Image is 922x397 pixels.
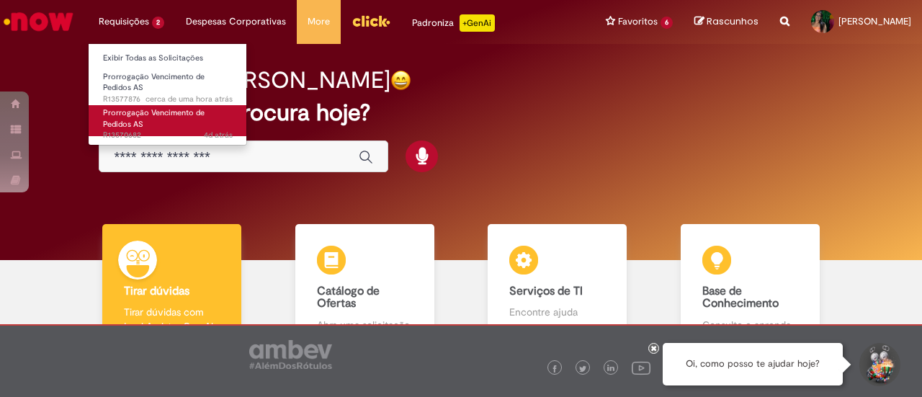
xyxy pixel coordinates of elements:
[460,14,495,32] p: +GenAi
[124,305,220,334] p: Tirar dúvidas com Lupi Assist e Gen Ai
[1,7,76,36] img: ServiceNow
[702,284,779,311] b: Base de Conhecimento
[707,14,758,28] span: Rascunhos
[89,50,247,66] a: Exibir Todas as Solicitações
[103,107,205,130] span: Prorrogação Vencimento de Pedidos AS
[103,94,233,105] span: R13577876
[352,10,390,32] img: click_logo_yellow_360x200.png
[103,130,233,141] span: R13570682
[89,69,247,100] a: Aberto R13577876 : Prorrogação Vencimento de Pedidos AS
[618,14,658,29] span: Favoritos
[654,224,847,349] a: Base de Conhecimento Consulte e aprenda
[702,318,798,332] p: Consulte e aprenda
[186,14,286,29] span: Despesas Corporativas
[551,365,558,373] img: logo_footer_facebook.png
[88,43,247,146] ul: Requisições
[269,224,462,349] a: Catálogo de Ofertas Abra uma solicitação
[390,70,411,91] img: happy-face.png
[317,318,413,332] p: Abra uma solicitação
[317,284,380,311] b: Catálogo de Ofertas
[308,14,330,29] span: More
[857,343,900,386] button: Iniciar Conversa de Suporte
[663,343,843,385] div: Oi, como posso te ajudar hoje?
[249,340,332,369] img: logo_footer_ambev_rotulo_gray.png
[838,15,911,27] span: [PERSON_NAME]
[89,105,247,136] a: Aberto R13570682 : Prorrogação Vencimento de Pedidos AS
[76,224,269,349] a: Tirar dúvidas Tirar dúvidas com Lupi Assist e Gen Ai
[204,130,233,140] span: 4d atrás
[152,17,164,29] span: 2
[99,100,823,125] h2: O que você procura hoje?
[607,365,614,373] img: logo_footer_linkedin.png
[99,14,149,29] span: Requisições
[412,14,495,32] div: Padroniza
[146,94,233,104] span: cerca de uma hora atrás
[694,15,758,29] a: Rascunhos
[661,17,673,29] span: 6
[632,358,650,377] img: logo_footer_youtube.png
[579,365,586,373] img: logo_footer_twitter.png
[204,130,233,140] time: 26/09/2025 13:51:36
[461,224,654,349] a: Serviços de TI Encontre ajuda
[509,305,605,319] p: Encontre ajuda
[103,71,205,94] span: Prorrogação Vencimento de Pedidos AS
[509,284,583,298] b: Serviços de TI
[124,284,189,298] b: Tirar dúvidas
